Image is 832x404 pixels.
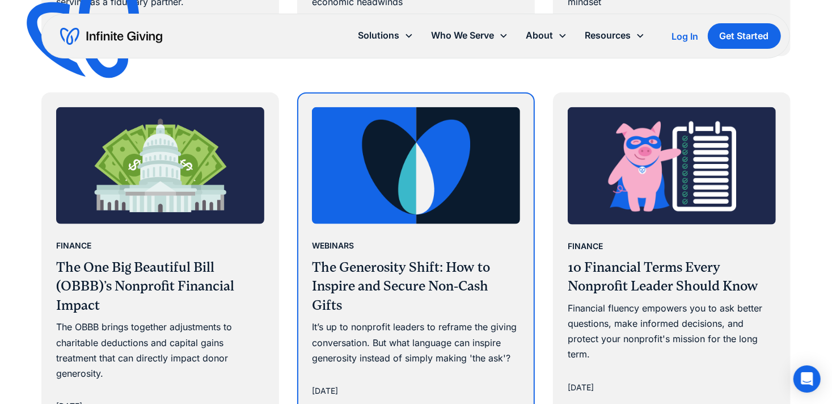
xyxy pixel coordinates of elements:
[517,23,576,48] div: About
[672,32,699,41] div: Log In
[576,23,654,48] div: Resources
[56,258,264,315] h3: The One Big Beautiful Bill (OBBB)’s Nonprofit Financial Impact
[349,23,423,48] div: Solutions
[60,27,162,45] a: home
[708,23,781,49] a: Get Started
[568,381,594,394] div: [DATE]
[56,319,264,381] div: The OBBB brings together adjustments to charitable deductions and capital gains treatment that ca...
[568,258,776,296] h3: 10 Financial Terms Every Nonprofit Leader Should Know
[312,239,354,253] div: Webinars
[312,319,520,366] div: It’s up to nonprofit leaders to reframe the giving conversation. But what language can inspire ge...
[568,301,776,363] div: Financial fluency empowers you to ask better questions, make informed decisions, and protect your...
[423,23,517,48] div: Who We Serve
[312,258,520,315] h3: The Generosity Shift: How to Inspire and Secure Non-Cash Gifts
[312,384,338,398] div: [DATE]
[672,30,699,43] a: Log In
[585,28,631,43] div: Resources
[526,28,554,43] div: About
[358,28,400,43] div: Solutions
[568,239,603,253] div: Finance
[793,365,821,393] div: Open Intercom Messenger
[56,239,91,253] div: Finance
[432,28,495,43] div: Who We Serve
